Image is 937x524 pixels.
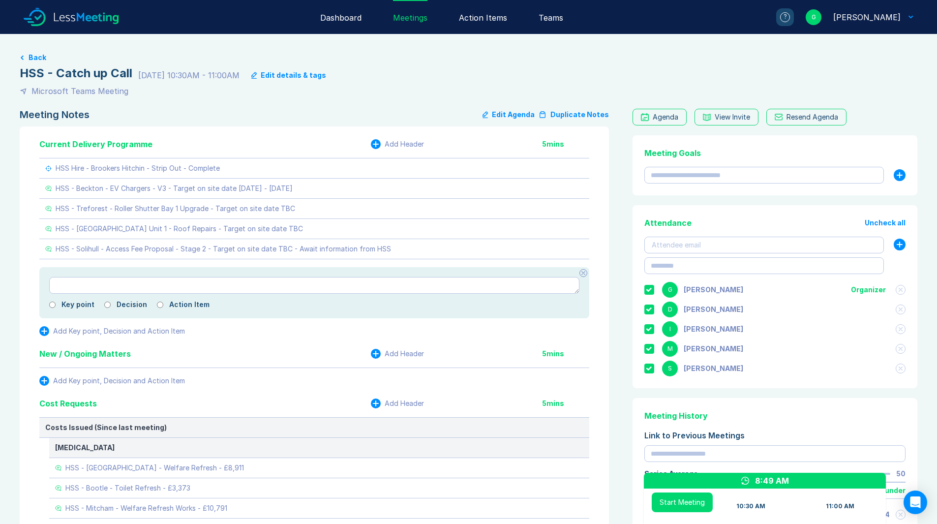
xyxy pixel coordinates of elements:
[483,109,535,121] button: Edit Agenda
[780,12,790,22] div: ?
[65,504,227,512] div: HSS - Mitcham - Welfare Refresh Works - £10,791
[633,109,687,125] a: Agenda
[61,301,94,308] label: Key point
[644,430,906,441] div: Link to Previous Meetings
[644,410,906,422] div: Meeting History
[371,399,424,408] button: Add Header
[644,470,698,478] div: Series Average
[715,113,750,121] div: View Invite
[385,140,424,148] div: Add Header
[695,109,758,125] button: View Invite
[826,502,854,510] div: 11:00 AM
[652,493,713,512] button: Start Meeting
[684,345,743,353] div: Matthew Cooper
[653,113,678,121] div: Agenda
[542,140,589,148] div: 5 mins
[896,470,906,478] div: 50
[20,109,90,121] div: Meeting Notes
[542,400,589,407] div: 5 mins
[56,225,303,233] div: HSS - [GEOGRAPHIC_DATA] Unit 1 - Roof Repairs - Target on site date TBC
[684,325,743,333] div: Iain Parnell
[684,286,743,294] div: Gemma White
[65,484,190,492] div: HSS - Bootle - Toilet Refresh - £3,373
[755,475,789,487] div: 8:49 AM
[662,321,678,337] div: I
[55,444,583,452] div: [MEDICAL_DATA]
[56,185,293,192] div: HSS - Beckton - EV Chargers - V3 - Target on site date [DATE] - [DATE]
[53,377,185,385] div: Add Key point, Decision and Action Item
[865,219,906,227] button: Uncheck all
[684,306,743,313] div: Debbie Coburn
[851,286,886,294] div: Organizer
[65,464,244,472] div: HSS - [GEOGRAPHIC_DATA] - Welfare Refresh - £8,911
[31,85,128,97] div: Microsoft Teams Meeting
[39,138,152,150] div: Current Delivery Programme
[644,147,906,159] div: Meeting Goals
[39,326,185,336] button: Add Key point, Decision and Action Item
[764,8,794,26] a: ?
[45,424,583,432] div: Costs Issued (Since last meeting)
[39,348,131,360] div: New / Ongoing Matters
[539,109,609,121] button: Duplicate Notes
[39,376,185,386] button: Add Key point, Decision and Action Item
[542,350,589,358] div: 5 mins
[117,301,147,308] label: Decision
[53,327,185,335] div: Add Key point, Decision and Action Item
[766,109,846,125] button: Resend Agenda
[833,11,901,23] div: Gemma White
[385,350,424,358] div: Add Header
[20,54,917,62] a: Back
[806,9,821,25] div: G
[662,282,678,298] div: G
[644,217,692,229] div: Attendance
[662,341,678,357] div: M
[371,139,424,149] button: Add Header
[138,69,240,81] div: [DATE] 10:30AM - 11:00AM
[56,205,295,213] div: HSS - Treforest - Roller Shutter Bay 1 Upgrade - Target on site date TBC
[39,398,97,409] div: Cost Requests
[371,349,424,359] button: Add Header
[56,164,220,172] div: HSS Hire - Brookers Hitchin - Strip Out - Complete
[385,400,424,407] div: Add Header
[904,491,927,514] div: Open Intercom Messenger
[56,245,391,253] div: HSS - Solihull - Access Fee Proposal - Stage 2 - Target on site date TBC - Await information from...
[251,71,326,79] button: Edit details & tags
[261,71,326,79] div: Edit details & tags
[684,365,743,372] div: Sandra Ulaszewski
[20,65,132,81] div: HSS - Catch up Call
[169,301,210,308] label: Action Item
[736,502,765,510] div: 10:30 AM
[29,54,46,62] button: Back
[662,361,678,376] div: S
[662,302,678,317] div: D
[786,113,838,121] div: Resend Agenda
